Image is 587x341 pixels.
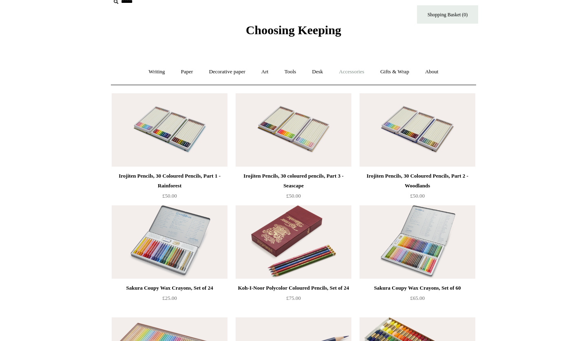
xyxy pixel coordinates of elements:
a: Gifts & Wrap [373,61,417,83]
span: £50.00 [410,193,425,199]
a: Accessories [332,61,372,83]
a: Tools [277,61,304,83]
a: Irojiten Pencils, 30 Coloured Pencils, Part 1 - Rainforest Irojiten Pencils, 30 Coloured Pencils,... [112,93,227,167]
a: Irojiten Pencils, 30 Coloured Pencils, Part 2 - Woodlands Irojiten Pencils, 30 Coloured Pencils, ... [360,93,475,167]
a: Irojiten Pencils, 30 coloured pencils, Part 3 - Seascape £50.00 [236,171,351,205]
a: Sakura Coupy Wax Crayons, Set of 24 Sakura Coupy Wax Crayons, Set of 24 [112,205,227,279]
a: Writing [141,61,172,83]
span: Choosing Keeping [246,23,341,37]
a: Sakura Coupy Wax Crayons, Set of 60 £65.00 [360,283,475,317]
img: Sakura Coupy Wax Crayons, Set of 24 [112,205,227,279]
a: Sakura Coupy Wax Crayons, Set of 24 £25.00 [112,283,227,317]
a: Decorative paper [202,61,253,83]
span: £65.00 [410,295,425,301]
a: Art [254,61,276,83]
div: Irojiten Pencils, 30 coloured pencils, Part 3 - Seascape [238,171,349,191]
a: Desk [305,61,331,83]
img: Koh-I-Noor Polycolor Coloured Pencils, Set of 24 [236,205,351,279]
span: £50.00 [286,193,301,199]
img: Irojiten Pencils, 30 Coloured Pencils, Part 2 - Woodlands [360,93,475,167]
span: £50.00 [162,193,177,199]
span: £25.00 [162,295,177,301]
img: Irojiten Pencils, 30 Coloured Pencils, Part 1 - Rainforest [112,93,227,167]
a: Irojiten Pencils, 30 coloured pencils, Part 3 - Seascape Irojiten Pencils, 30 coloured pencils, P... [236,93,351,167]
a: Paper [174,61,201,83]
a: Irojiten Pencils, 30 Coloured Pencils, Part 2 - Woodlands £50.00 [360,171,475,205]
div: Irojiten Pencils, 30 Coloured Pencils, Part 2 - Woodlands [362,171,473,191]
img: Sakura Coupy Wax Crayons, Set of 60 [360,205,475,279]
a: About [418,61,446,83]
a: Sakura Coupy Wax Crayons, Set of 60 Sakura Coupy Wax Crayons, Set of 60 [360,205,475,279]
div: Koh-I-Noor Polycolor Coloured Pencils, Set of 24 [238,283,349,293]
a: Koh-I-Noor Polycolor Coloured Pencils, Set of 24 Koh-I-Noor Polycolor Coloured Pencils, Set of 24 [236,205,351,279]
div: Sakura Coupy Wax Crayons, Set of 60 [362,283,473,293]
img: Irojiten Pencils, 30 coloured pencils, Part 3 - Seascape [236,93,351,167]
a: Shopping Basket (0) [417,5,478,24]
a: Irojiten Pencils, 30 Coloured Pencils, Part 1 - Rainforest £50.00 [112,171,227,205]
a: Choosing Keeping [246,30,341,35]
div: Sakura Coupy Wax Crayons, Set of 24 [114,283,225,293]
div: Irojiten Pencils, 30 Coloured Pencils, Part 1 - Rainforest [114,171,225,191]
span: £75.00 [286,295,301,301]
a: Koh-I-Noor Polycolor Coloured Pencils, Set of 24 £75.00 [236,283,351,317]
